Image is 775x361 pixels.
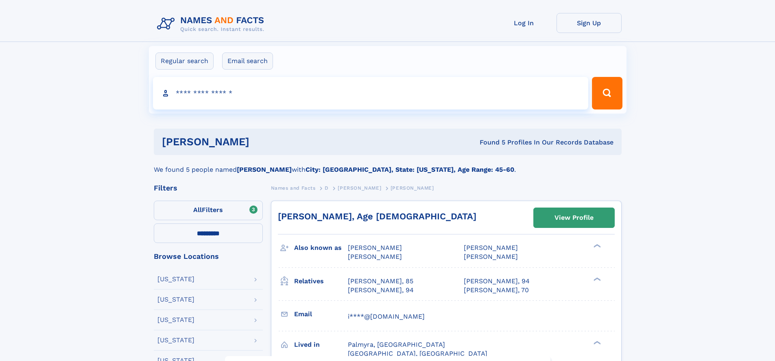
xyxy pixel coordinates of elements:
div: [US_STATE] [157,337,194,343]
a: [PERSON_NAME], Age [DEMOGRAPHIC_DATA] [278,211,476,221]
span: [PERSON_NAME] [348,253,402,260]
a: Sign Up [557,13,622,33]
div: [US_STATE] [157,276,194,282]
a: [PERSON_NAME], 94 [348,286,414,295]
b: City: [GEOGRAPHIC_DATA], State: [US_STATE], Age Range: 45-60 [306,166,514,173]
h3: Relatives [294,274,348,288]
a: [PERSON_NAME], 70 [464,286,529,295]
div: [US_STATE] [157,317,194,323]
div: ❯ [592,340,601,345]
label: Email search [222,53,273,70]
a: Log In [491,13,557,33]
b: [PERSON_NAME] [237,166,292,173]
span: [PERSON_NAME] [391,185,434,191]
label: Filters [154,201,263,220]
span: [PERSON_NAME] [464,244,518,252]
a: [PERSON_NAME], 94 [464,277,530,286]
h1: [PERSON_NAME] [162,137,365,147]
h3: Also known as [294,241,348,255]
div: Browse Locations [154,253,263,260]
button: Search Button [592,77,622,109]
label: Regular search [155,53,214,70]
h3: Lived in [294,338,348,352]
span: [GEOGRAPHIC_DATA], [GEOGRAPHIC_DATA] [348,350,487,357]
a: [PERSON_NAME], 85 [348,277,413,286]
span: [PERSON_NAME] [464,253,518,260]
div: [US_STATE] [157,296,194,303]
span: [PERSON_NAME] [348,244,402,252]
img: Logo Names and Facts [154,13,271,35]
div: Found 5 Profiles In Our Records Database [365,138,613,147]
div: View Profile [555,208,594,227]
span: [PERSON_NAME] [338,185,381,191]
input: search input [153,77,589,109]
a: View Profile [534,208,614,228]
a: D [325,183,329,193]
div: We found 5 people named with . [154,155,622,175]
a: [PERSON_NAME] [338,183,381,193]
span: All [193,206,202,214]
a: Names and Facts [271,183,316,193]
div: Filters [154,184,263,192]
h3: Email [294,307,348,321]
span: Palmyra, [GEOGRAPHIC_DATA] [348,341,445,348]
span: D [325,185,329,191]
div: ❯ [592,276,601,282]
div: ❯ [592,243,601,249]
